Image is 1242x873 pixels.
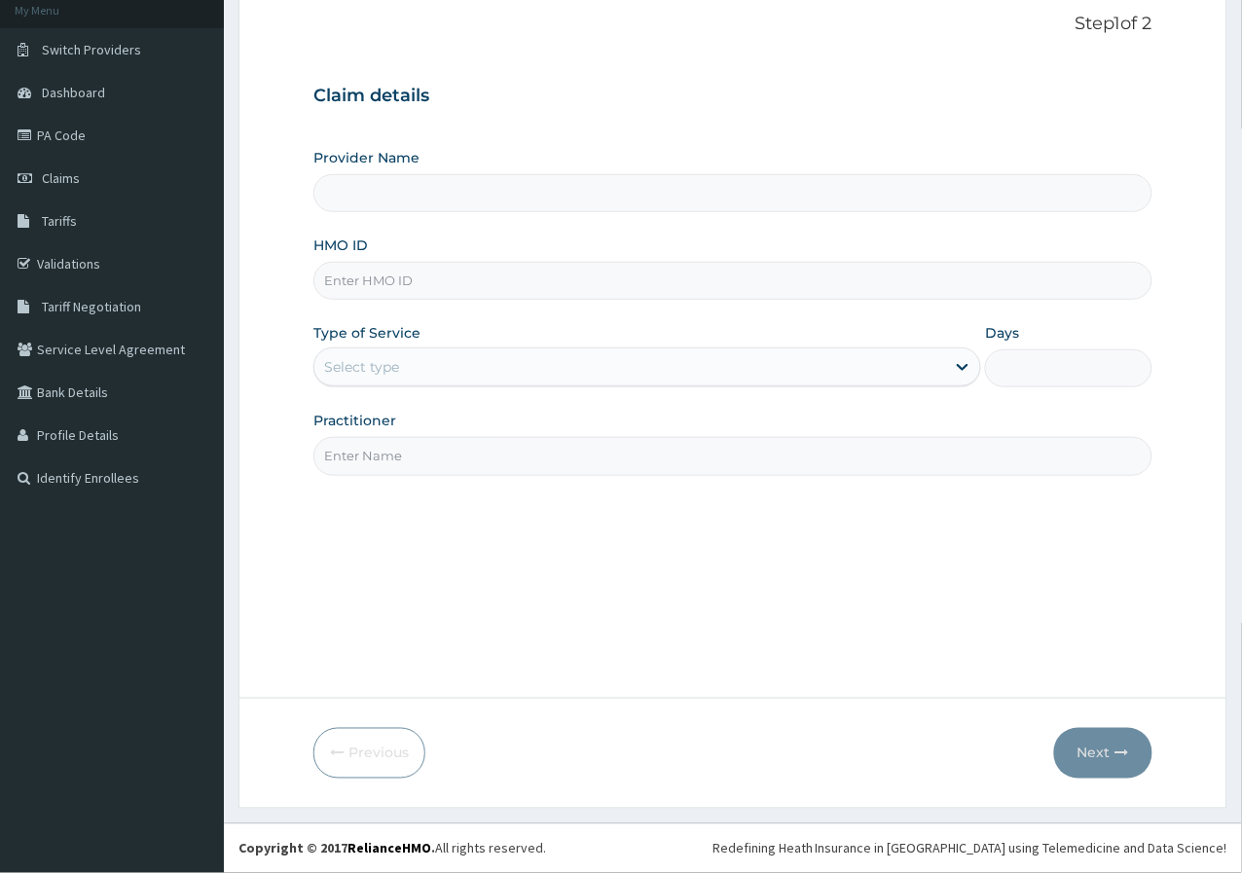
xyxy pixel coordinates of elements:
[347,840,431,857] a: RelianceHMO
[42,41,141,58] span: Switch Providers
[313,411,396,430] label: Practitioner
[313,236,368,255] label: HMO ID
[985,323,1019,343] label: Days
[313,262,1152,300] input: Enter HMO ID
[313,14,1152,35] p: Step 1 of 2
[1054,728,1152,779] button: Next
[42,84,105,101] span: Dashboard
[42,298,141,315] span: Tariff Negotiation
[224,823,1242,873] footer: All rights reserved.
[313,86,1152,107] h3: Claim details
[712,839,1227,858] div: Redefining Heath Insurance in [GEOGRAPHIC_DATA] using Telemedicine and Data Science!
[313,148,420,167] label: Provider Name
[313,323,420,343] label: Type of Service
[238,840,435,857] strong: Copyright © 2017 .
[42,212,77,230] span: Tariffs
[324,357,399,377] div: Select type
[42,169,80,187] span: Claims
[313,728,425,779] button: Previous
[313,437,1152,475] input: Enter Name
